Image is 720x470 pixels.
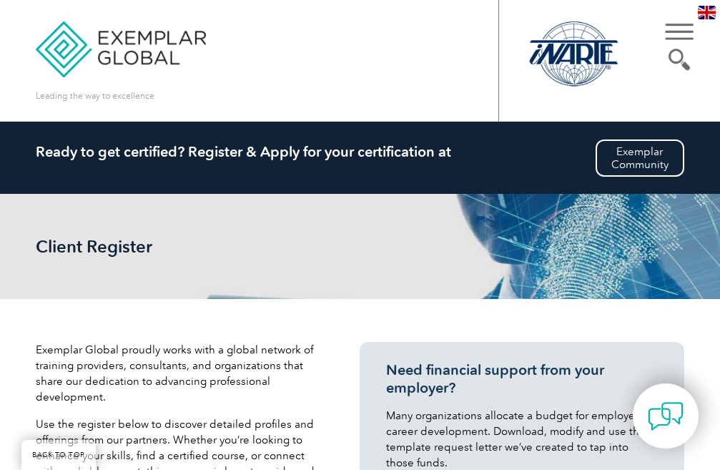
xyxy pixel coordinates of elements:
[36,342,327,405] p: Exemplar Global proudly works with a global network of training providers, consultants, and organ...
[596,139,684,177] a: ExemplarCommunity
[698,6,716,19] img: en
[386,361,659,397] h3: Need financial support from your employer?
[648,398,684,434] img: contact-chat.png
[36,237,250,256] h2: Client Register
[21,440,96,470] a: BACK TO TOP
[36,88,154,104] p: Leading the way to excellence
[36,143,684,160] h2: Ready to get certified? Register & Apply for your certification at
